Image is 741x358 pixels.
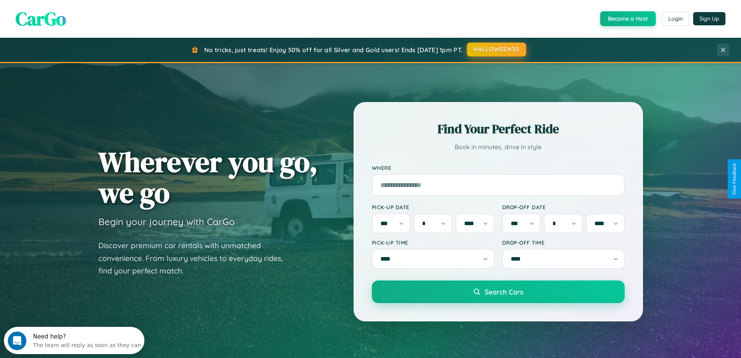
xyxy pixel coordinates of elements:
[372,280,625,303] button: Search Cars
[29,7,137,13] div: Need help?
[4,327,144,354] iframe: Intercom live chat discovery launcher
[98,146,318,208] h1: Wherever you go, we go
[372,204,494,210] label: Pick-up Date
[662,12,689,26] button: Login
[732,163,737,195] div: Give Feedback
[372,164,625,171] label: Where
[693,12,725,25] button: Sign Up
[600,11,656,26] button: Become a Host
[8,332,26,350] iframe: Intercom live chat
[502,204,625,210] label: Drop-off Date
[3,3,145,25] div: Open Intercom Messenger
[29,13,137,21] div: The team will reply as soon as they can
[372,239,494,246] label: Pick-up Time
[372,141,625,153] p: Book in minutes, drive in style
[16,6,66,32] span: CarGo
[467,42,526,56] button: HALLOWEEN30
[372,120,625,138] h2: Find Your Perfect Ride
[98,216,235,227] h3: Begin your journey with CarGo
[502,239,625,246] label: Drop-off Time
[98,239,293,277] p: Discover premium car rentals with unmatched convenience. From luxury vehicles to everyday rides, ...
[485,287,523,296] span: Search Cars
[204,46,462,54] span: No tricks, just treats! Enjoy 30% off for all Silver and Gold users! Ends [DATE] 1pm PT.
